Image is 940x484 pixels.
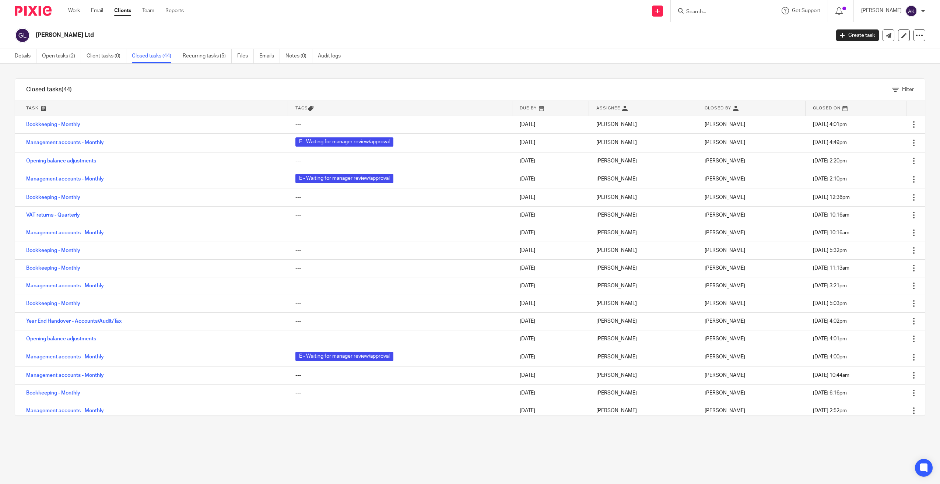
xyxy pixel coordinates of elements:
[285,49,312,63] a: Notes (0)
[705,283,745,288] span: [PERSON_NAME]
[589,206,697,224] td: [PERSON_NAME]
[295,372,505,379] div: ---
[26,248,80,253] a: Bookkeeping - Monthly
[295,211,505,219] div: ---
[813,301,847,306] span: [DATE] 5:03pm
[589,242,697,259] td: [PERSON_NAME]
[589,348,697,366] td: [PERSON_NAME]
[295,194,505,201] div: ---
[512,242,589,259] td: [DATE]
[512,330,589,348] td: [DATE]
[42,49,81,63] a: Open tasks (2)
[813,122,847,127] span: [DATE] 4:01pm
[512,402,589,420] td: [DATE]
[813,213,849,218] span: [DATE] 10:16am
[91,7,103,14] a: Email
[512,224,589,242] td: [DATE]
[589,312,697,330] td: [PERSON_NAME]
[26,213,80,218] a: VAT returns - Quarterly
[295,264,505,272] div: ---
[813,195,850,200] span: [DATE] 12:36pm
[705,248,745,253] span: [PERSON_NAME]
[705,176,745,182] span: [PERSON_NAME]
[813,283,847,288] span: [DATE] 3:21pm
[705,373,745,378] span: [PERSON_NAME]
[512,348,589,366] td: [DATE]
[26,140,104,145] a: Management accounts - Monthly
[705,354,745,360] span: [PERSON_NAME]
[26,319,122,324] a: Year End Handover - Accounts/Audit/Tax
[813,140,847,145] span: [DATE] 4:49pm
[813,390,847,396] span: [DATE] 6:16pm
[705,319,745,324] span: [PERSON_NAME]
[589,224,697,242] td: [PERSON_NAME]
[705,408,745,413] span: [PERSON_NAME]
[813,248,847,253] span: [DATE] 5:32pm
[15,6,52,16] img: Pixie
[295,352,393,361] span: E - Waiting for manager review/approval
[792,8,820,13] span: Get Support
[295,300,505,307] div: ---
[589,277,697,295] td: [PERSON_NAME]
[295,121,505,128] div: ---
[295,157,505,165] div: ---
[705,266,745,271] span: [PERSON_NAME]
[295,407,505,414] div: ---
[318,49,346,63] a: Audit logs
[836,29,879,41] a: Create task
[813,176,847,182] span: [DATE] 2:10pm
[26,301,80,306] a: Bookkeeping - Monthly
[705,213,745,218] span: [PERSON_NAME]
[295,247,505,254] div: ---
[295,282,505,290] div: ---
[813,408,847,413] span: [DATE] 2:52pm
[36,31,667,39] h2: [PERSON_NAME] Ltd
[26,195,80,200] a: Bookkeeping - Monthly
[26,390,80,396] a: Bookkeeping - Monthly
[705,140,745,145] span: [PERSON_NAME]
[705,301,745,306] span: [PERSON_NAME]
[68,7,80,14] a: Work
[813,230,849,235] span: [DATE] 10:16am
[15,49,36,63] a: Details
[589,116,697,133] td: [PERSON_NAME]
[26,158,96,164] a: Opening balance adjustments
[512,295,589,312] td: [DATE]
[26,230,104,235] a: Management accounts - Monthly
[142,7,154,14] a: Team
[861,7,902,14] p: [PERSON_NAME]
[259,49,280,63] a: Emails
[165,7,184,14] a: Reports
[295,389,505,397] div: ---
[295,137,393,147] span: E - Waiting for manager review/approval
[589,259,697,277] td: [PERSON_NAME]
[26,408,104,413] a: Management accounts - Monthly
[705,230,745,235] span: [PERSON_NAME]
[589,189,697,206] td: [PERSON_NAME]
[512,170,589,189] td: [DATE]
[295,335,505,343] div: ---
[705,158,745,164] span: [PERSON_NAME]
[26,86,72,94] h1: Closed tasks
[589,330,697,348] td: [PERSON_NAME]
[512,277,589,295] td: [DATE]
[26,336,96,341] a: Opening balance adjustments
[183,49,232,63] a: Recurring tasks (5)
[295,174,393,183] span: E - Waiting for manager review/approval
[813,373,849,378] span: [DATE] 10:44am
[813,354,847,360] span: [DATE] 4:00pm
[512,312,589,330] td: [DATE]
[132,49,177,63] a: Closed tasks (44)
[813,319,847,324] span: [DATE] 4:02pm
[705,390,745,396] span: [PERSON_NAME]
[589,384,697,402] td: [PERSON_NAME]
[295,229,505,236] div: ---
[589,170,697,189] td: [PERSON_NAME]
[705,122,745,127] span: [PERSON_NAME]
[512,206,589,224] td: [DATE]
[87,49,126,63] a: Client tasks (0)
[512,259,589,277] td: [DATE]
[905,5,917,17] img: svg%3E
[15,28,30,43] img: svg%3E
[813,266,849,271] span: [DATE] 11:13am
